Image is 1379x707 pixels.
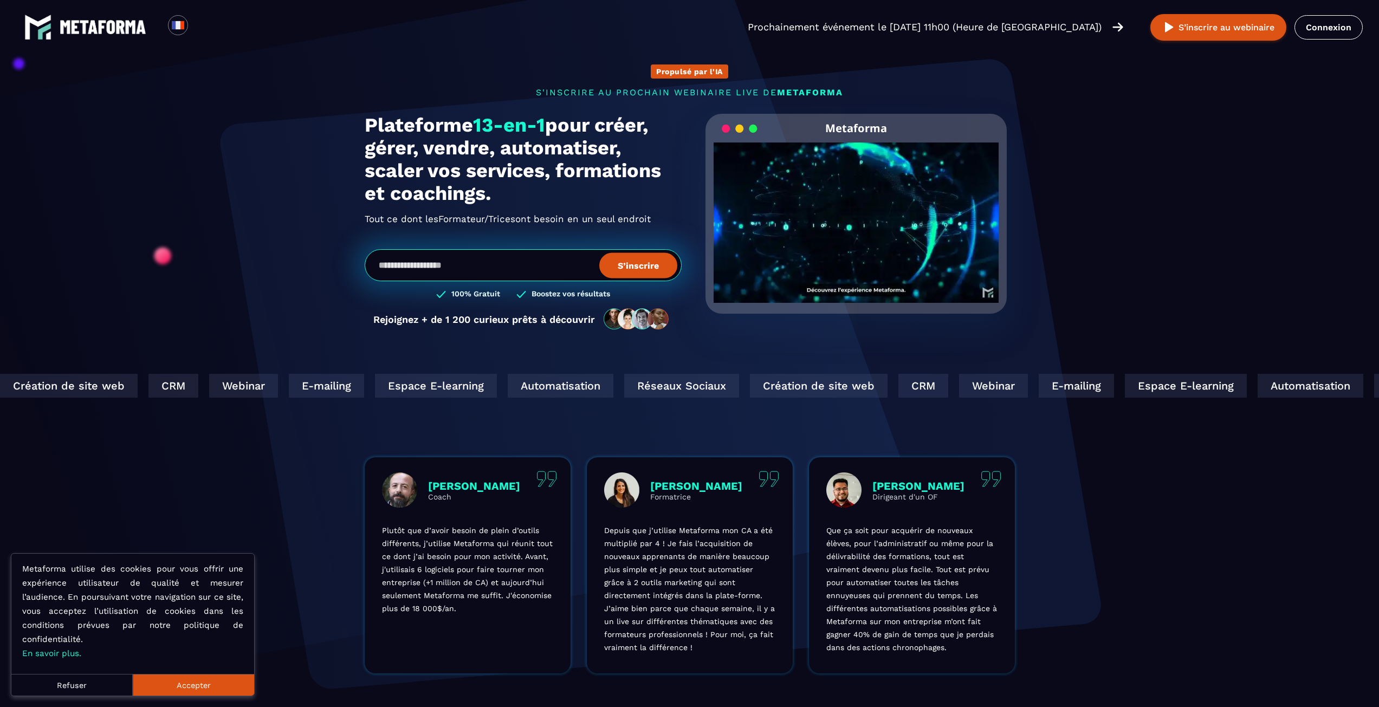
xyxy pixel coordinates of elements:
[22,648,81,658] a: En savoir plus.
[382,472,417,508] img: profile
[826,524,998,654] p: Que ça soit pour acquérir de nouveaux élèves, pour l’administratif ou même pour la délivrabilité ...
[473,114,545,137] span: 13-en-1
[133,674,254,696] button: Accepter
[438,210,515,228] span: Formateur/Trices
[599,252,677,278] button: S’inscrire
[382,524,553,615] p: Plutôt que d’avoir besoin de plein d’outils différents, j’utilise Metaforma qui réunit tout ce do...
[604,472,639,508] img: profile
[650,479,742,492] p: [PERSON_NAME]
[981,471,1001,487] img: quote
[1150,14,1286,41] button: S’inscrire au webinaire
[1294,15,1363,40] a: Connexion
[787,374,856,398] div: Webinar
[825,114,887,142] h2: Metaforma
[826,472,862,508] img: profile
[532,289,610,300] h3: Boostez vos résultats
[722,124,758,134] img: loading
[60,20,146,34] img: logo
[436,289,446,300] img: checked
[37,374,106,398] div: Webinar
[748,20,1102,35] p: Prochainement événement le [DATE] 11h00 (Heure de [GEOGRAPHIC_DATA])
[759,471,779,487] img: quote
[714,142,999,285] video: Your browser does not support the video tag.
[365,114,682,205] h1: Plateforme pour créer, gérer, vendre, automatiser, scaler vos services, formations et coachings.
[650,492,742,501] p: Formatrice
[516,289,526,300] img: checked
[953,374,1075,398] div: Espace E-learning
[24,14,51,41] img: logo
[365,210,682,228] h2: Tout ce dont les ont besoin en un seul endroit
[536,471,557,487] img: quote
[777,87,843,98] span: METAFORMA
[656,67,723,76] p: Propulsé par l'IA
[365,87,1015,98] p: s'inscrire au prochain webinaire live de
[600,308,673,330] img: community-people
[1086,374,1192,398] div: Automatisation
[171,18,185,32] img: fr
[373,314,595,325] p: Rejoignez + de 1 200 curieux prêts à découvrir
[872,492,964,501] p: Dirigeant d'un OF
[727,374,776,398] div: CRM
[11,674,133,696] button: Refuser
[452,374,567,398] div: Réseaux Sociaux
[451,289,500,300] h3: 100% Gratuit
[203,374,325,398] div: Espace E-learning
[188,15,215,39] div: Search for option
[578,374,716,398] div: Création de site web
[197,21,205,34] input: Search for option
[428,479,520,492] p: [PERSON_NAME]
[1162,21,1176,34] img: play
[336,374,442,398] div: Automatisation
[867,374,942,398] div: E-mailing
[22,562,243,660] p: Metaforma utilise des cookies pour vous offrir une expérience utilisateur de qualité et mesurer l...
[1112,21,1123,33] img: arrow-right
[604,524,775,654] p: Depuis que j’utilise Metaforma mon CA a été multiplié par 4 ! Je fais l’acquisition de nouveaux a...
[117,374,192,398] div: E-mailing
[1202,374,1317,398] div: Réseaux Sociaux
[428,492,520,501] p: Coach
[872,479,964,492] p: [PERSON_NAME]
